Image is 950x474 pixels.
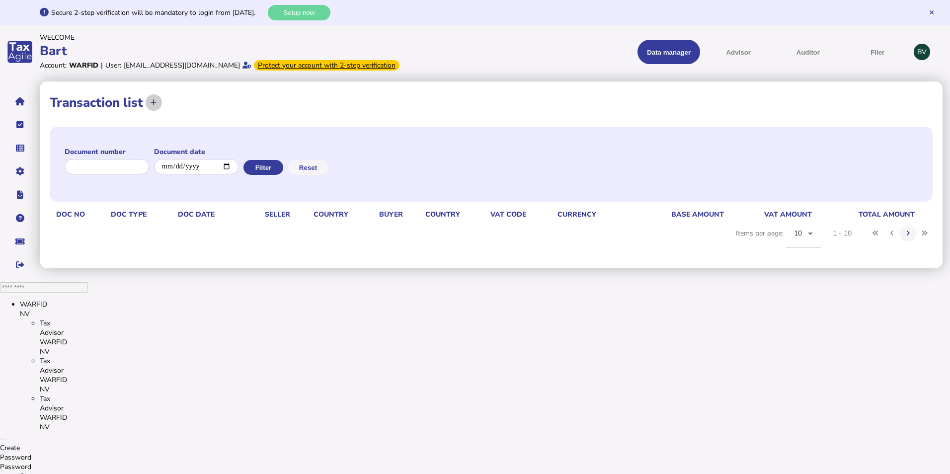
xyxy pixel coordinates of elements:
button: Shows a dropdown of Data manager options [637,40,700,64]
button: Sign out [9,254,30,275]
th: Doc No [54,209,109,220]
div: Bart [40,42,472,60]
th: Base amount [628,209,725,220]
button: Help pages [9,208,30,229]
button: Tasks [9,114,30,135]
label: Document number [65,147,149,157]
div: Items per page: [736,220,821,258]
span: 10 [794,229,802,238]
th: Country [423,209,488,220]
i: Email verified [242,62,251,69]
div: From Oct 1, 2025, 2-step verification will be required to login. Set it up now... [254,60,399,71]
th: Doc Type [109,209,176,220]
button: Next page [900,225,916,241]
button: Data manager [9,138,30,158]
div: | [101,61,103,70]
th: Country [312,209,377,220]
button: Filter [243,160,283,175]
button: Auditor [777,40,839,64]
div: Profile settings [914,44,930,60]
button: Reset [288,160,328,175]
button: Last page [916,225,933,241]
button: Previous page [884,225,900,241]
th: VAT amount [724,209,812,220]
th: Currency [555,209,628,220]
button: Setup now [268,5,330,20]
button: Developer hub links [9,184,30,205]
th: Doc Date [176,209,263,220]
div: Warfid [69,61,98,70]
button: First page [868,225,884,241]
th: VAT code [488,209,555,220]
h1: Transaction list [50,94,143,111]
div: Welcome [40,33,472,42]
th: Buyer [377,209,423,220]
button: Raise a support ticket [9,231,30,252]
div: Secure 2-step verification will be mandatory to login from [DATE]. [51,8,265,17]
button: Home [9,91,30,112]
th: Total amount [812,209,915,220]
button: Shows a dropdown of VAT Advisor options [707,40,770,64]
div: [EMAIL_ADDRESS][DOMAIN_NAME] [124,61,240,70]
button: Manage settings [9,161,30,182]
div: Account: [40,61,67,70]
mat-form-field: Change page size [786,220,821,258]
menu: navigate products [477,40,909,64]
th: Seller [263,209,312,220]
label: Document date [154,147,238,157]
button: Upload transactions [146,94,162,111]
i: Data manager [16,148,24,149]
button: Hide message [928,9,935,16]
button: Filer [846,40,909,64]
div: User: [105,61,121,70]
div: 1 - 10 [833,229,852,238]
